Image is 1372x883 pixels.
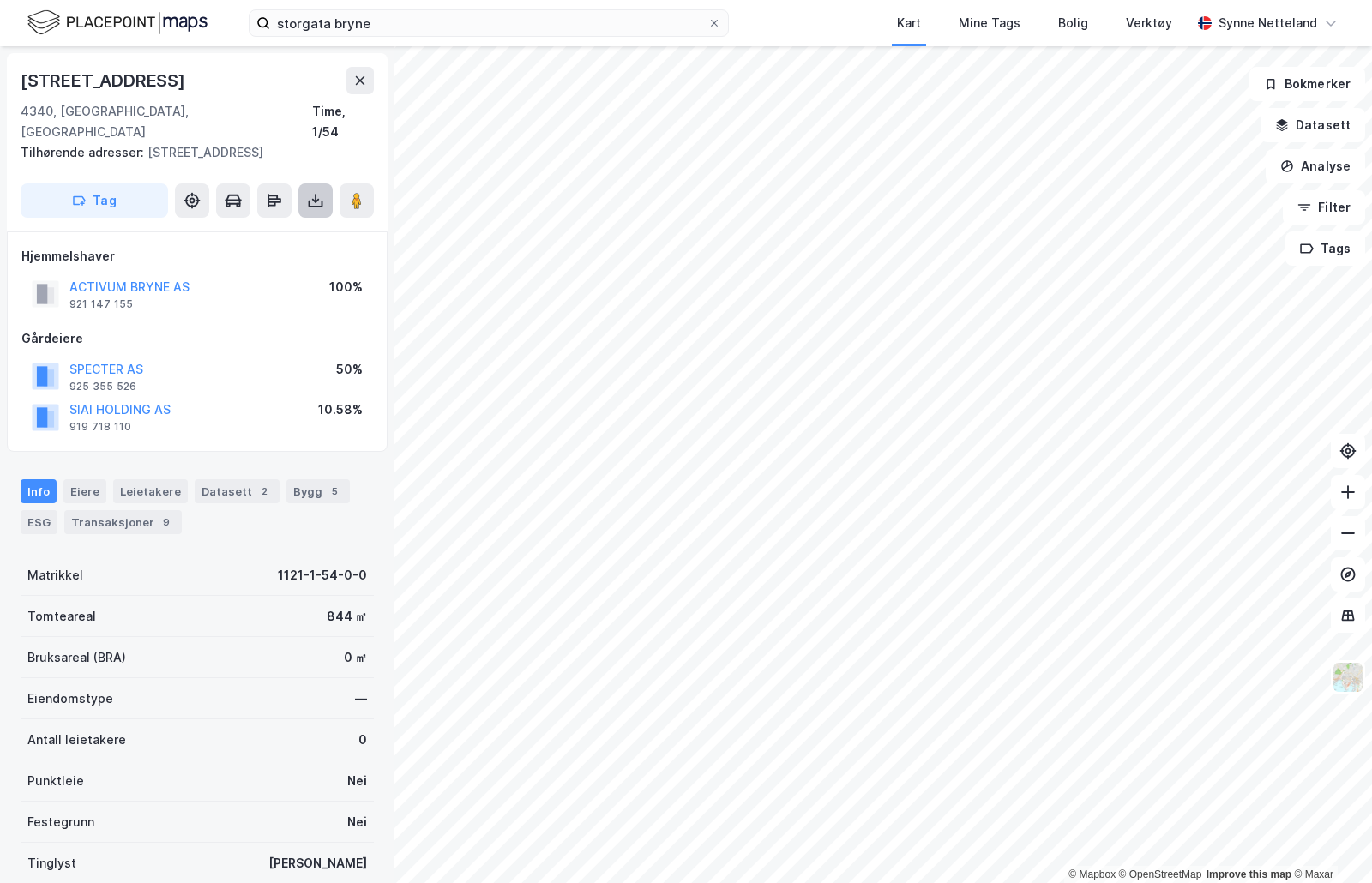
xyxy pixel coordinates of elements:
[195,479,280,503] div: Datasett
[69,380,136,393] div: 925 355 526
[1126,13,1172,33] div: Verktøy
[278,565,367,586] div: 1121-1-54-0-0
[27,853,76,874] div: Tinglyst
[270,10,707,36] input: Søk på adresse, matrikkel, gårdeiere, leietakere eller personer
[21,510,57,534] div: ESG
[27,771,84,791] div: Punktleie
[21,183,168,218] button: Tag
[158,514,175,531] div: 9
[21,142,360,163] div: [STREET_ADDRESS]
[1058,13,1088,33] div: Bolig
[327,606,367,627] div: 844 ㎡
[63,479,106,503] div: Eiere
[329,277,363,297] div: 100%
[1249,67,1365,101] button: Bokmerker
[1261,108,1365,142] button: Datasett
[113,479,188,503] div: Leietakere
[355,688,367,709] div: —
[312,101,374,142] div: Time, 1/54
[347,771,367,791] div: Nei
[27,812,94,832] div: Festegrunn
[27,606,96,627] div: Tomteareal
[21,101,312,142] div: 4340, [GEOGRAPHIC_DATA], [GEOGRAPHIC_DATA]
[27,8,208,38] img: logo.f888ab2527a4732fd821a326f86c7f29.svg
[268,853,367,874] div: [PERSON_NAME]
[1207,868,1291,880] a: Improve this map
[69,420,131,434] div: 919 718 110
[21,328,373,349] div: Gårdeiere
[27,730,126,750] div: Antall leietakere
[344,647,367,668] div: 0 ㎡
[358,730,367,750] div: 0
[1286,801,1372,883] iframe: Chat Widget
[64,510,182,534] div: Transaksjoner
[1068,868,1116,880] a: Mapbox
[21,67,189,94] div: [STREET_ADDRESS]
[1285,231,1365,266] button: Tags
[1332,661,1364,694] img: Z
[1286,801,1372,883] div: Kontrollprogram for chat
[336,359,363,380] div: 50%
[27,688,113,709] div: Eiendomstype
[21,479,57,503] div: Info
[21,246,373,267] div: Hjemmelshaver
[286,479,350,503] div: Bygg
[21,145,147,159] span: Tilhørende adresser:
[1283,190,1365,225] button: Filter
[318,399,363,420] div: 10.58%
[1119,868,1202,880] a: OpenStreetMap
[69,297,133,311] div: 921 147 155
[27,565,83,586] div: Matrikkel
[256,483,273,500] div: 2
[1219,13,1317,33] div: Synne Netteland
[1266,149,1365,183] button: Analyse
[897,13,921,33] div: Kart
[347,812,367,832] div: Nei
[959,13,1020,33] div: Mine Tags
[27,647,126,668] div: Bruksareal (BRA)
[326,483,343,500] div: 5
